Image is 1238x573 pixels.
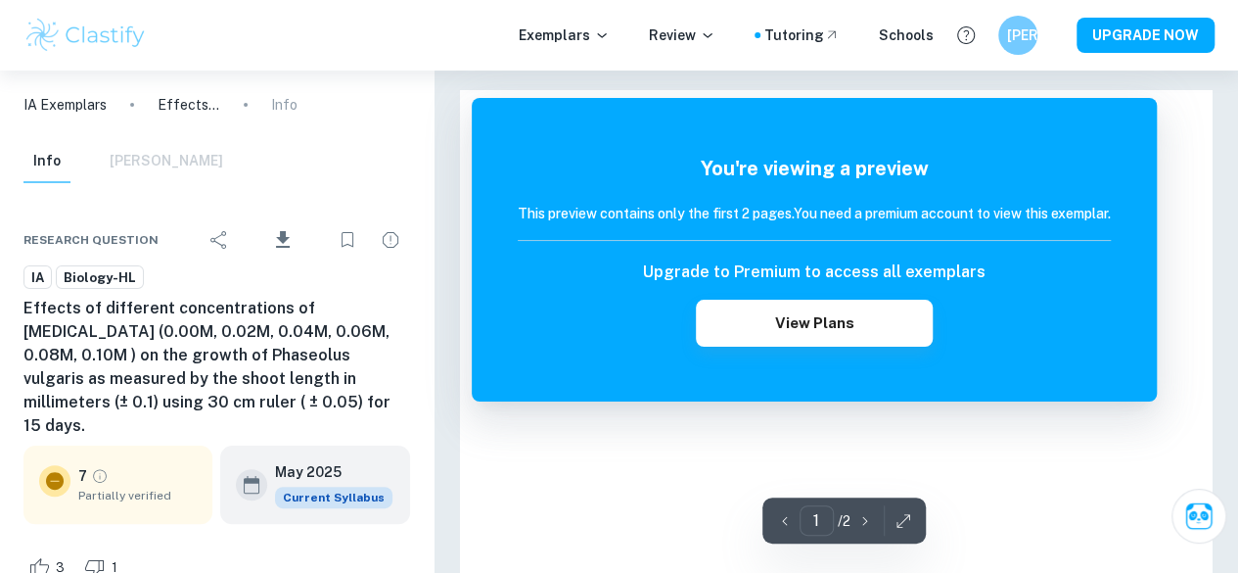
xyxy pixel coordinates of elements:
[275,487,392,508] span: Current Syllabus
[271,94,298,116] p: Info
[24,268,51,288] span: IA
[328,220,367,260] div: Bookmark
[23,297,410,438] h6: Effects of different concentrations of [MEDICAL_DATA] (0.00M, 0.02M, 0.04M, 0.06M, 0.08M, 0.10M )...
[23,16,148,55] img: Clastify logo
[91,467,109,485] a: Grade partially verified
[23,265,52,290] a: IA
[243,215,324,265] div: Download
[78,487,197,504] span: Partially verified
[998,16,1037,55] button: [PERSON_NAME]
[696,300,933,347] button: View Plans
[643,261,986,284] h6: Upgrade to Premium to access all exemplars
[1077,18,1215,53] button: UPGRADE NOW
[275,487,392,508] div: This exemplar is based on the current syllabus. Feel free to refer to it for inspiration/ideas wh...
[371,220,410,260] div: Report issue
[949,19,983,52] button: Help and Feedback
[838,510,850,532] p: / 2
[57,268,143,288] span: Biology-HL
[764,24,840,46] a: Tutoring
[56,265,144,290] a: Biology-HL
[23,231,159,249] span: Research question
[23,94,107,116] a: IA Exemplars
[275,461,377,483] h6: May 2025
[879,24,934,46] a: Schools
[158,94,220,116] p: Effects of different concentrations of [MEDICAL_DATA] (0.00M, 0.02M, 0.04M, 0.06M, 0.08M, 0.10M )...
[519,24,610,46] p: Exemplars
[23,140,70,183] button: Info
[200,220,239,260] div: Share
[78,465,87,487] p: 7
[1171,489,1226,544] button: Ask Clai
[518,203,1111,224] h6: This preview contains only the first 2 pages. You need a premium account to view this exemplar.
[518,154,1111,183] h5: You're viewing a preview
[1007,24,1030,46] h6: [PERSON_NAME]
[649,24,715,46] p: Review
